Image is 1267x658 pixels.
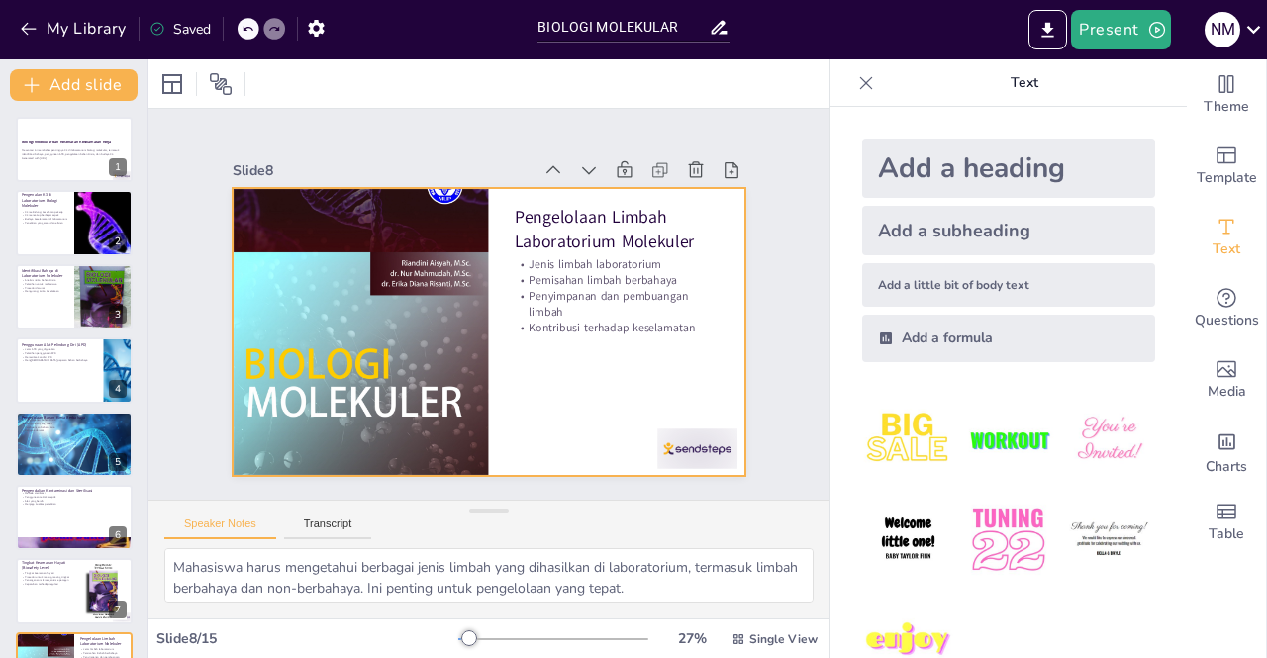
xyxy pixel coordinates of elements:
[22,213,68,217] p: K3 mencakup berbagai aspek
[16,485,133,550] div: 6
[22,192,68,209] p: Pengenalan K3 di Laboratorium Biologi Molekuler
[22,418,127,422] p: Penyimpanan bahan kimia
[22,495,127,499] p: Penggunaan teknik aseptik
[209,72,233,96] span: Position
[22,286,68,290] p: Prosedur darurat
[1206,456,1247,478] span: Charts
[22,149,127,156] p: Presentasi ini membahas pentingnya K3 di laboratorium biologi molekular, termasuk identifikasi ba...
[22,499,127,503] p: Alat yang bersih
[22,342,98,348] p: Penggunaan Alat Pelindung Diri (APD)
[164,548,814,603] textarea: Mahasiswa harus mengetahui berbagai jenis limbah yang dihasilkan di laboratorium, termasuk limbah...
[962,494,1054,586] img: 5.jpeg
[1071,10,1170,49] button: Present
[22,414,127,420] p: Pengelolaan Bahan Kimia Berbahaya
[1213,238,1240,260] span: Text
[862,315,1155,362] div: Add a formula
[1205,12,1240,47] div: n m
[109,601,127,618] div: 7
[1028,10,1067,49] button: Export to PowerPoint
[862,206,1155,255] div: Add a subheading
[1187,59,1266,131] div: Change the overall theme
[22,425,127,429] p: Pembuangan bahan kimia
[80,636,127,647] p: Pengelolaan Limbah Laboratorium Molekuler
[22,220,68,224] p: Penelitian yang aman dan efisien
[22,576,74,580] p: Prosedur untuk masing-masing tingkat
[16,558,133,623] div: 7
[862,494,954,586] img: 4.jpeg
[109,453,127,471] div: 5
[22,282,68,286] p: Pelatihan untuk mahasiswa
[284,517,372,539] button: Transcript
[1195,310,1259,331] span: Questions
[515,272,720,288] p: Pemisahan limbah berbahaya
[22,156,127,160] p: Generated with [URL]
[1204,96,1249,118] span: Theme
[22,579,74,583] p: Penanganan mikroorganisme patogen
[862,139,1155,198] div: Add a heading
[109,380,127,398] div: 4
[16,117,133,182] div: 1
[749,631,818,647] span: Single View
[15,13,135,45] button: My Library
[22,503,127,507] p: Menjaga kualitas penelitian
[515,256,720,272] p: Jenis limbah laboratorium
[1187,273,1266,344] div: Get real-time input from your audience
[1187,131,1266,202] div: Add ready made slides
[515,321,720,336] p: Kontribusi terhadap keselamatan
[16,412,133,477] div: 5
[1187,202,1266,273] div: Add text boxes
[22,422,127,425] p: Penggunaan yang tepat
[1063,494,1155,586] img: 6.jpeg
[537,13,708,42] input: Insert title
[10,69,138,101] button: Add slide
[16,337,133,403] div: 4
[1187,344,1266,416] div: Add images, graphics, shapes or video
[22,355,98,359] p: Memeriksa kondisi APD
[156,68,188,100] div: Layout
[22,268,68,279] p: Identifikasi Bahaya di Laboratorium Molekuler
[1187,416,1266,487] div: Add charts and graphs
[16,264,133,329] div: 3
[22,492,127,496] p: Metode sterilisasi
[882,59,1167,107] p: Text
[515,206,720,253] p: Pengelolaan Limbah Laboratorium Molekuler
[22,141,112,145] strong: Biologi Molekular dan Kesehatan Keselamatan Kerja
[862,394,954,486] img: 1.jpeg
[22,428,127,432] p: Rencana darurat
[22,352,98,356] p: Pelatihan penggunaan APD
[1063,394,1155,486] img: 3.jpeg
[233,161,531,180] div: Slide 8
[862,263,1155,307] div: Add a little bit of body text
[109,526,127,544] div: 6
[156,629,458,648] div: Slide 8 / 15
[22,348,98,352] p: Jenis APD yang digunakan
[164,517,276,539] button: Speaker Notes
[16,190,133,255] div: 2
[22,209,68,213] p: K3 melindungi kesehatan pekerja
[149,20,211,39] div: Saved
[1197,167,1257,189] span: Template
[22,572,74,576] p: Tingkat keamanan hayati
[109,158,127,176] div: 1
[109,233,127,250] div: 2
[80,651,127,655] p: Pemisahan limbah berbahaya
[22,560,74,571] p: Tingkat Keamanan Hayati (Biosafety Level)
[1205,10,1240,49] button: n m
[1187,487,1266,558] div: Add a table
[515,288,720,320] p: Penyimpanan dan pembuangan limbah
[22,583,74,587] p: Kepatuhan terhadap regulasi
[22,217,68,221] p: Budaya keselamatan di laboratorium
[22,488,127,494] p: Pengendalian Kontaminasi dan Sterilisasi
[1208,381,1246,403] span: Media
[22,279,68,283] p: Analisis risiko bahan kimia
[22,290,68,294] p: Mengurangi risiko kecelakaan
[962,394,1054,486] img: 2.jpeg
[1209,523,1244,545] span: Table
[22,359,98,363] p: Meng[DEMOGRAPHIC_DATA] paparan bahan berbahaya
[109,306,127,324] div: 3
[80,647,127,651] p: Jenis limbah laboratorium
[668,629,716,648] div: 27 %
